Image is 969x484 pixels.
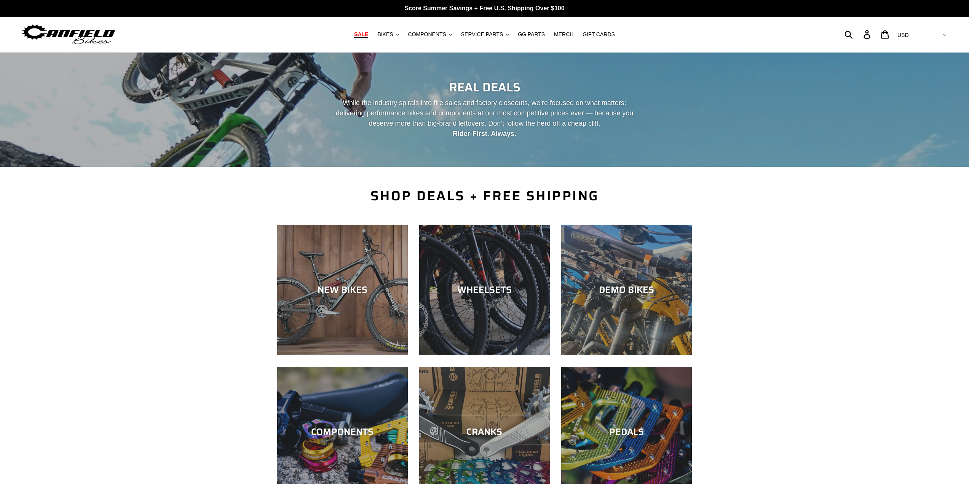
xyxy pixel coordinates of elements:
input: Search [849,26,868,43]
span: SALE [354,31,368,38]
h2: REAL DEALS [277,80,692,94]
span: GG PARTS [518,31,545,38]
button: SERVICE PARTS [457,29,512,40]
a: SALE [350,29,372,40]
div: COMPONENTS [277,426,408,438]
span: MERCH [554,31,573,38]
a: DEMO BIKES [561,225,692,355]
img: Canfield Bikes [21,22,116,46]
a: GIFT CARDS [579,29,619,40]
div: NEW BIKES [277,284,408,296]
div: CRANKS [419,426,550,438]
span: COMPONENTS [408,31,446,38]
a: GG PARTS [514,29,549,40]
a: WHEELSETS [419,225,550,355]
button: BIKES [374,29,402,40]
span: GIFT CARDS [583,31,615,38]
a: NEW BIKES [277,225,408,355]
div: DEMO BIKES [561,284,692,296]
strong: Rider-First. Always. [453,130,516,137]
button: COMPONENTS [404,29,456,40]
h2: SHOP DEALS + FREE SHIPPING [277,188,692,204]
div: WHEELSETS [419,284,550,296]
span: SERVICE PARTS [461,31,503,38]
a: MERCH [550,29,577,40]
div: PEDALS [561,426,692,438]
p: While the industry spirals into fire sales and factory closeouts, we’re focused on what matters: ... [329,98,640,139]
span: BIKES [377,31,393,38]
